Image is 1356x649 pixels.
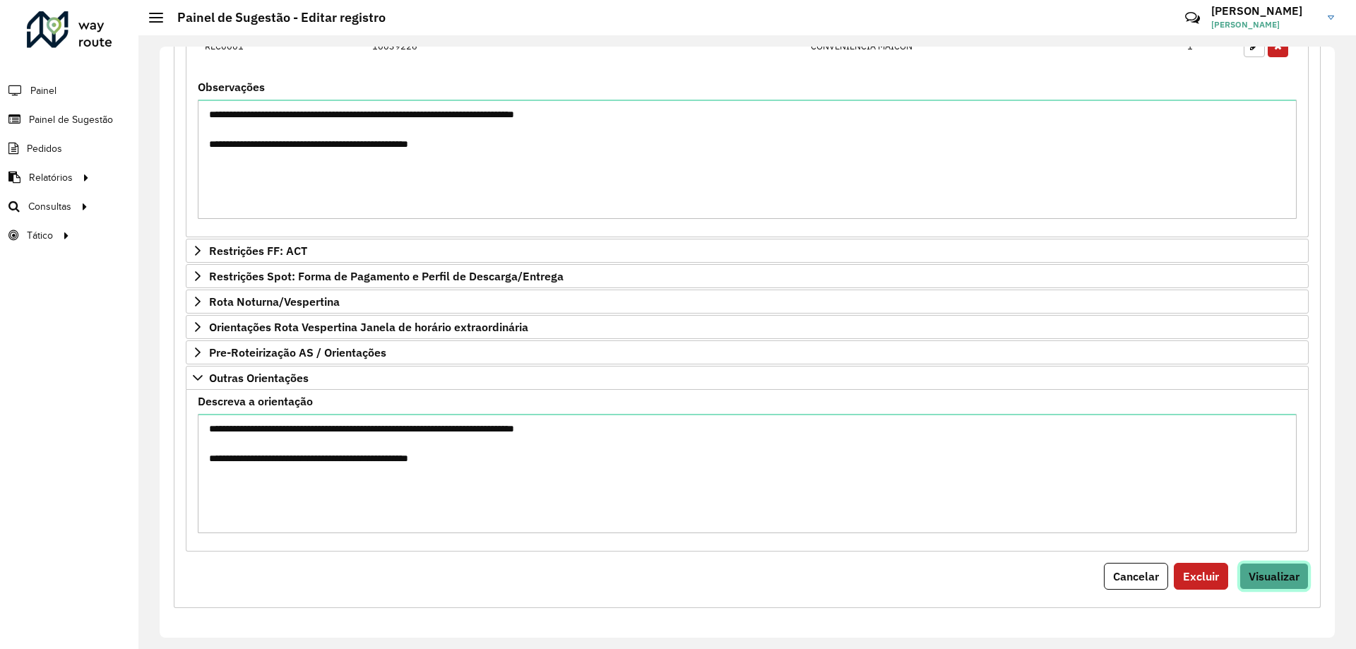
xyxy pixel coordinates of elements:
[209,347,386,358] span: Pre-Roteirização AS / Orientações
[29,112,113,127] span: Painel de Sugestão
[163,10,386,25] h2: Painel de Sugestão - Editar registro
[1239,563,1309,590] button: Visualizar
[209,296,340,307] span: Rota Noturna/Vespertina
[1249,569,1299,583] span: Visualizar
[186,366,1309,390] a: Outras Orientações
[209,321,528,333] span: Orientações Rota Vespertina Janela de horário extraordinária
[1113,569,1159,583] span: Cancelar
[209,270,564,282] span: Restrições Spot: Forma de Pagamento e Perfil de Descarga/Entrega
[186,290,1309,314] a: Rota Noturna/Vespertina
[1211,4,1317,18] h3: [PERSON_NAME]
[29,170,73,185] span: Relatórios
[1174,563,1228,590] button: Excluir
[28,199,71,214] span: Consultas
[1180,28,1237,64] td: 1
[186,264,1309,288] a: Restrições Spot: Forma de Pagamento e Perfil de Descarga/Entrega
[186,390,1309,552] div: Outras Orientações
[804,28,1180,64] td: CONVENIENCIA MAICON
[1104,563,1168,590] button: Cancelar
[1211,18,1317,31] span: [PERSON_NAME]
[198,393,313,410] label: Descreva a orientação
[209,372,309,383] span: Outras Orientações
[198,28,364,64] td: REC0001
[198,78,265,95] label: Observações
[1183,569,1219,583] span: Excluir
[364,28,803,64] td: 10039226
[27,228,53,243] span: Tático
[186,340,1309,364] a: Pre-Roteirização AS / Orientações
[186,239,1309,263] a: Restrições FF: ACT
[1177,3,1208,33] a: Contato Rápido
[186,315,1309,339] a: Orientações Rota Vespertina Janela de horário extraordinária
[209,245,307,256] span: Restrições FF: ACT
[27,141,62,156] span: Pedidos
[30,83,56,98] span: Painel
